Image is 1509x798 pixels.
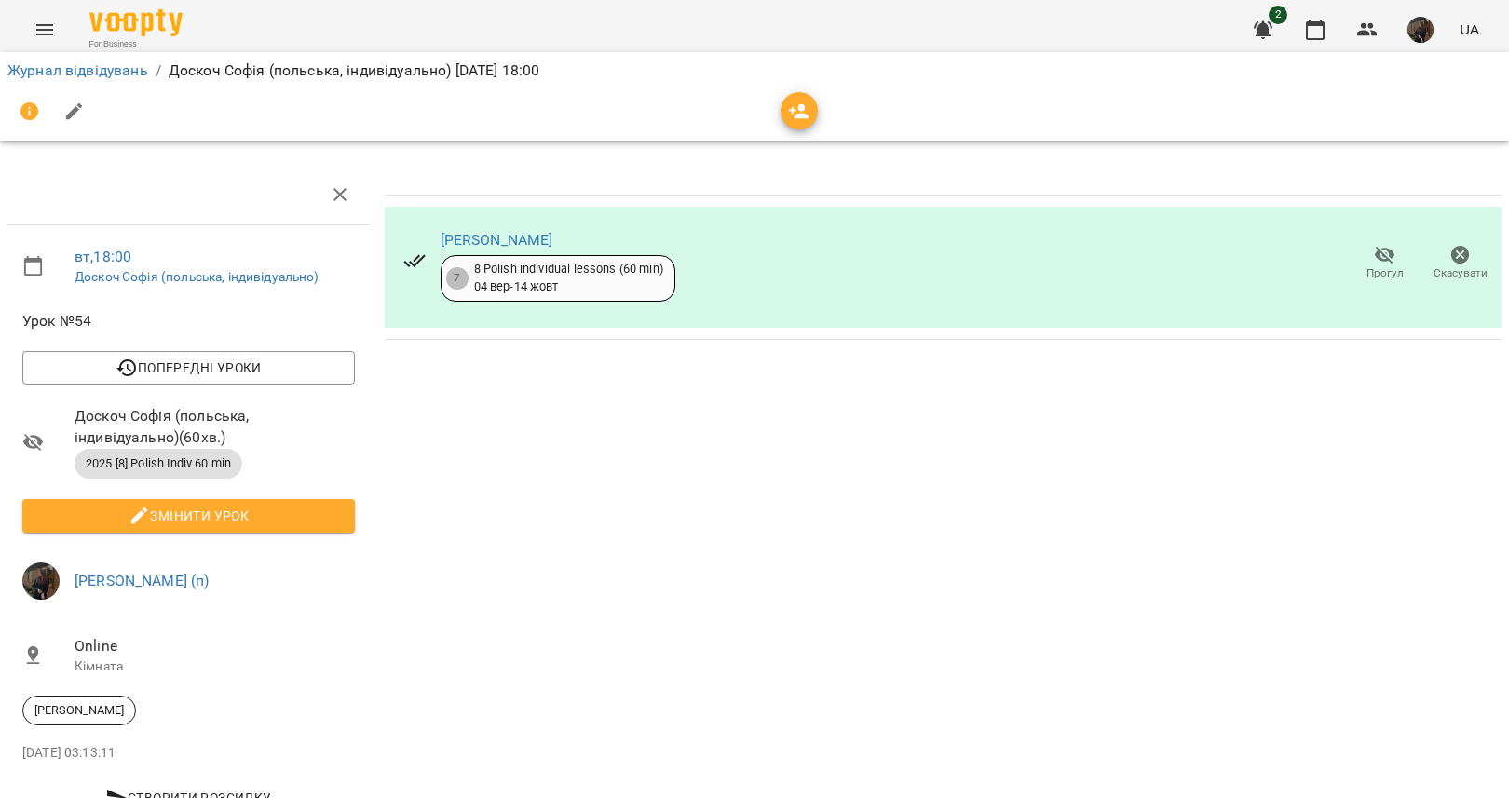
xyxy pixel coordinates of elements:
p: [DATE] 03:13:11 [22,744,355,763]
nav: breadcrumb [7,60,1502,82]
p: Кімната [75,657,355,676]
a: вт , 18:00 [75,248,131,265]
a: Журнал відвідувань [7,61,148,79]
li: / [156,60,161,82]
img: Voopty Logo [89,9,183,36]
a: [PERSON_NAME] [441,231,553,249]
p: Доскоч Софія (польська, індивідуально) [DATE] 18:00 [169,60,540,82]
div: 7 [446,267,469,290]
span: [PERSON_NAME] [23,702,135,719]
span: For Business [89,38,183,50]
span: Online [75,635,355,657]
span: UA [1460,20,1479,39]
button: Скасувати [1422,237,1498,290]
button: UA [1452,12,1487,47]
span: 2025 [8] Polish Indiv 60 min [75,455,242,472]
span: Прогул [1366,265,1404,281]
a: [PERSON_NAME] (п) [75,572,210,589]
a: Доскоч Софія (польська, індивідуально) [75,269,319,284]
img: 4dd18d3f289b0c01742a709b71ec83a2.jpeg [22,562,60,600]
button: Попередні уроки [22,351,355,385]
div: 8 Polish individual lessons (60 min) 04 вер - 14 жовт [474,261,663,295]
span: Попередні уроки [37,357,340,379]
div: [PERSON_NAME] [22,696,136,725]
span: Доскоч Софія (польська, індивідуально) ( 60 хв. ) [75,405,355,449]
button: Menu [22,7,67,52]
span: Урок №54 [22,310,355,332]
span: Змінити урок [37,505,340,527]
span: 2 [1269,6,1287,24]
button: Змінити урок [22,499,355,533]
img: 4dd18d3f289b0c01742a709b71ec83a2.jpeg [1407,17,1434,43]
span: Скасувати [1434,265,1488,281]
button: Прогул [1347,237,1422,290]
